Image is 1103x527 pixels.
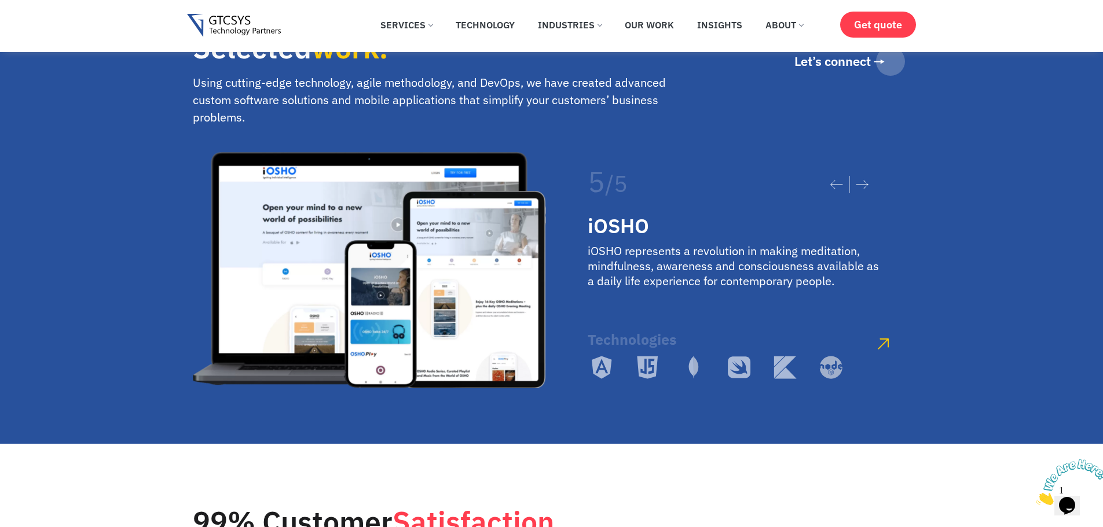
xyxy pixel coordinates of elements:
[193,34,683,62] h2: Selected
[588,163,605,200] span: 5
[588,329,688,356] div: Technologies
[1031,455,1103,510] iframe: chat widget
[5,5,76,50] img: Chat attention grabber
[778,47,905,76] a: Let’s connect
[529,12,610,38] a: Industries
[616,12,683,38] a: Our Work
[794,55,871,68] span: Let’s connect
[757,12,812,38] a: About
[447,12,523,38] a: Technology
[193,75,666,125] span: Using cutting-edge technology, agile methodology, and DevOps, we have created advanced custom sof...
[588,213,880,238] div: iOSHO
[588,164,628,205] div: 5
[193,152,546,388] div: 5 / 5
[187,14,281,38] img: Gtcsys logo
[854,19,902,31] span: Get quote
[688,12,751,38] a: Insights
[605,168,614,198] span: /
[840,12,916,38] a: Get quote
[5,5,9,14] span: 1
[372,12,441,38] a: Services
[565,205,903,388] div: 5 / 5
[588,244,880,289] p: iOSHO represents a revolution in making meditation, mindfulness, awareness and consciousness avai...
[193,152,546,388] img: iOSHO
